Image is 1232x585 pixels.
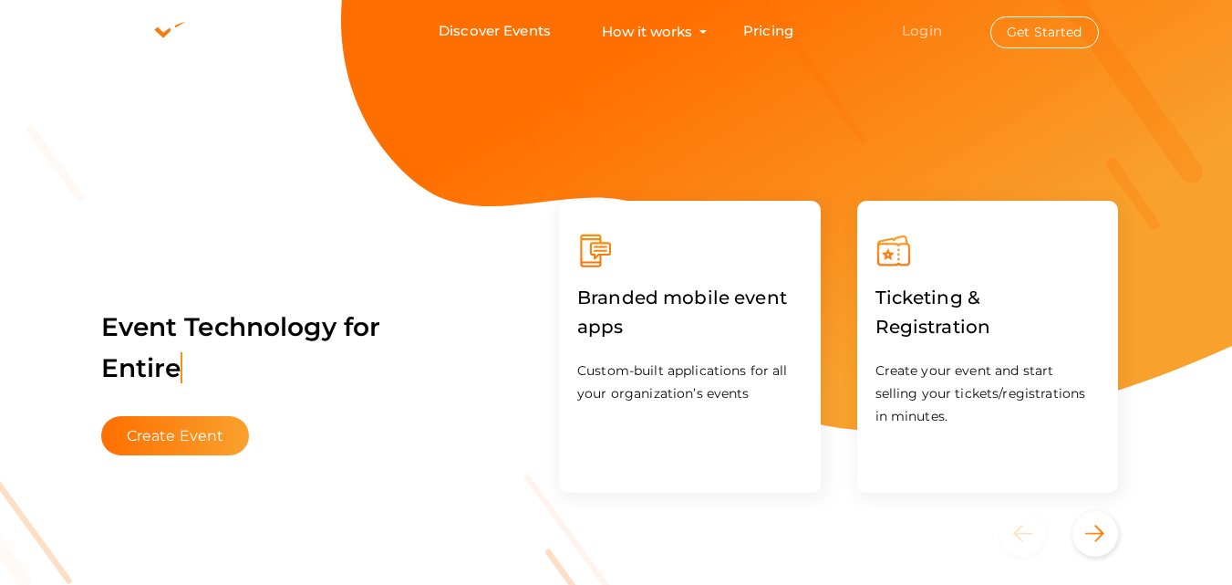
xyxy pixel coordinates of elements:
[875,360,1101,428] p: Create your event and start selling your tickets/registrations in minutes.
[101,352,183,383] span: Entire
[577,269,802,355] label: Branded mobile event apps
[875,269,1101,355] label: Ticketing & Registration
[875,319,1101,337] a: Ticketing & Registration
[999,511,1068,557] button: Previous
[902,22,942,39] a: Login
[101,416,250,455] button: Create Event
[101,284,381,412] label: Event Technology for
[743,15,793,48] a: Pricing
[596,15,698,48] button: How it works
[577,319,802,337] a: Branded mobile event apps
[577,360,802,405] p: Custom-built applications for all your organization’s events
[1072,511,1118,557] button: Next
[990,16,1099,48] button: Get Started
[439,15,551,48] a: Discover Events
